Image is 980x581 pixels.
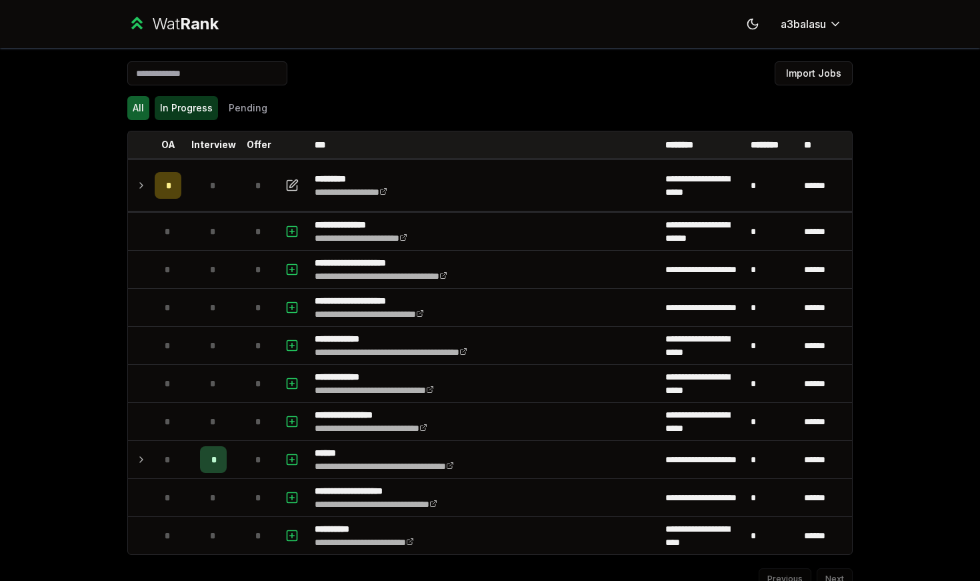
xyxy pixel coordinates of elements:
button: Import Jobs [775,61,853,85]
p: OA [161,138,175,151]
button: Pending [223,96,273,120]
p: Interview [191,138,236,151]
div: Wat [152,13,219,35]
p: Offer [247,138,271,151]
button: a3balasu [770,12,853,36]
button: All [127,96,149,120]
a: WatRank [127,13,219,35]
span: a3balasu [781,16,826,32]
span: Rank [180,14,219,33]
button: In Progress [155,96,218,120]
